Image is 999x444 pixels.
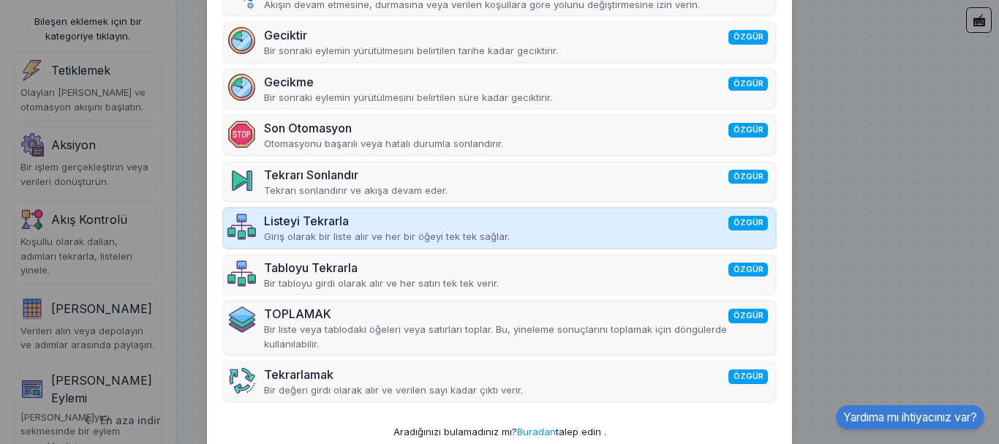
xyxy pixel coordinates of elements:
[734,310,764,320] font: ÖZGÜR
[264,230,510,242] font: Giriş olarak bir liste alır ve her bir öğeyi tek tek sağlar.
[227,305,257,334] img: stack.png
[264,138,503,149] font: Otomasyonu başarılı veya hatalı durumla sonlandırır.
[734,31,764,42] font: ÖZGÜR
[264,277,499,289] font: Bir tabloyu girdi olarak alır ve her satırı tek tek verir.
[264,168,358,182] font: Tekrarı Sonlandır
[843,410,977,424] font: Yardıma mı ihtiyacınız var?
[264,75,314,89] font: Gecikme
[264,184,448,196] font: Tekrarı sonlandırır ve akışa devam eder.
[734,217,764,227] font: ÖZGÜR
[264,260,358,275] font: Tabloyu Tekrarla
[264,28,307,42] font: Geciktir
[264,121,352,135] font: Son Otomasyon
[264,91,552,103] font: Bir sonraki eylemin yürütülmesini belirtilen süre kadar geciktirir.
[556,426,606,437] font: talep edin .
[227,366,257,395] img: repeat.png
[264,367,333,382] font: Tekrarlamak
[734,264,764,274] font: ÖZGÜR
[393,426,517,437] font: Aradığınızı bulamadınız mı?
[227,166,257,195] img: end-iteration.png
[227,26,257,56] img: delay.png
[264,323,727,350] font: Bir liste veya tablodaki öğeleri veya satırları toplar. Bu, yineleme sonuçlarını toplamak için dö...
[264,45,558,56] font: Bir sonraki eylemin yürütülmesini belirtilen tarihe kadar geciktirir.
[734,371,764,381] font: ÖZGÜR
[734,124,764,135] font: ÖZGÜR
[227,73,257,102] img: delay.png
[264,306,331,321] font: TOPLAMAK
[227,119,257,148] img: end-automation.png
[517,426,556,437] a: Buradan
[264,384,523,396] font: Bir değeri girdi olarak alır ve verilen sayı kadar çıktı verir.
[264,214,349,228] font: Listeyi Tekrarla
[227,259,257,288] img: flow-v2.png
[734,171,764,181] font: ÖZGÜR
[734,78,764,89] font: ÖZGÜR
[227,212,257,241] img: flow-v2.png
